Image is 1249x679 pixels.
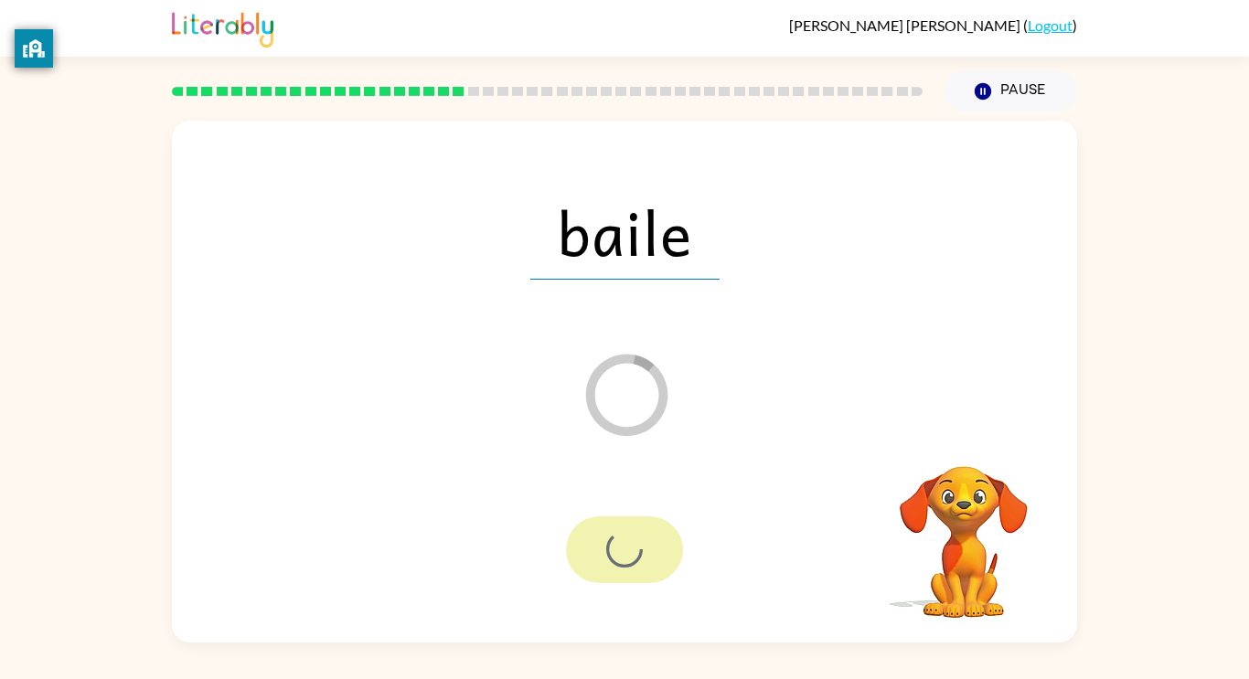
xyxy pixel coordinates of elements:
[15,29,53,68] button: privacy banner
[172,7,273,48] img: Literably
[789,16,1077,34] div: ( )
[789,16,1023,34] span: [PERSON_NAME] [PERSON_NAME]
[1028,16,1073,34] a: Logout
[945,70,1077,112] button: Pause
[872,438,1055,621] video: Your browser must support playing .mp4 files to use Literably. Please try using another browser.
[530,185,720,280] span: baile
